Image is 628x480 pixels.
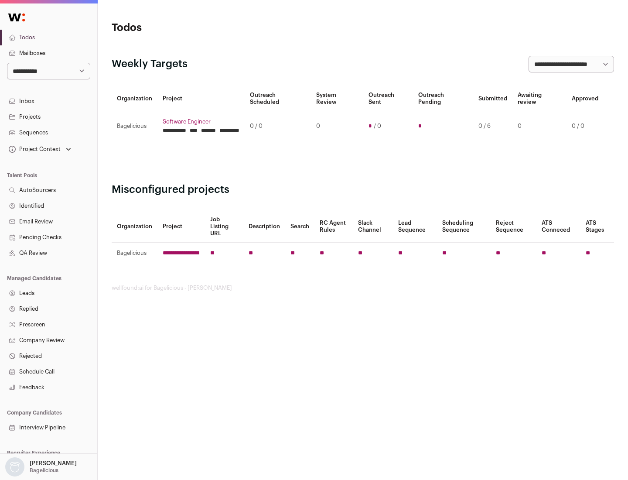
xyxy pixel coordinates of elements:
th: Project [157,211,205,243]
th: Organization [112,211,157,243]
p: [PERSON_NAME] [30,460,77,467]
th: RC Agent Rules [314,211,352,243]
footer: wellfound:ai for Bagelicious - [PERSON_NAME] [112,285,614,291]
a: Software Engineer [163,118,239,125]
button: Open dropdown [7,143,73,155]
th: Organization [112,86,157,111]
th: Description [243,211,285,243]
th: ATS Conneced [536,211,580,243]
th: Outreach Sent [363,86,413,111]
th: Search [285,211,314,243]
div: Project Context [7,146,61,153]
td: 0 / 6 [473,111,512,141]
th: Job Listing URL [205,211,243,243]
td: 0 / 0 [567,111,604,141]
td: 0 [311,111,363,141]
img: Wellfound [3,9,30,26]
th: Awaiting review [512,86,567,111]
td: 0 / 0 [245,111,311,141]
th: Outreach Pending [413,86,473,111]
button: Open dropdown [3,457,78,477]
th: Scheduling Sequence [437,211,491,243]
td: Bagelicious [112,243,157,264]
th: Project [157,86,245,111]
th: Outreach Scheduled [245,86,311,111]
th: Lead Sequence [393,211,437,243]
th: Approved [567,86,604,111]
span: / 0 [374,123,381,130]
th: Slack Channel [353,211,393,243]
p: Bagelicious [30,467,58,474]
td: 0 [512,111,567,141]
th: ATS Stages [580,211,614,243]
h1: Todos [112,21,279,35]
h2: Misconfigured projects [112,183,614,197]
h2: Weekly Targets [112,57,188,71]
th: Submitted [473,86,512,111]
th: System Review [311,86,363,111]
td: Bagelicious [112,111,157,141]
img: nopic.png [5,457,24,477]
th: Reject Sequence [491,211,537,243]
